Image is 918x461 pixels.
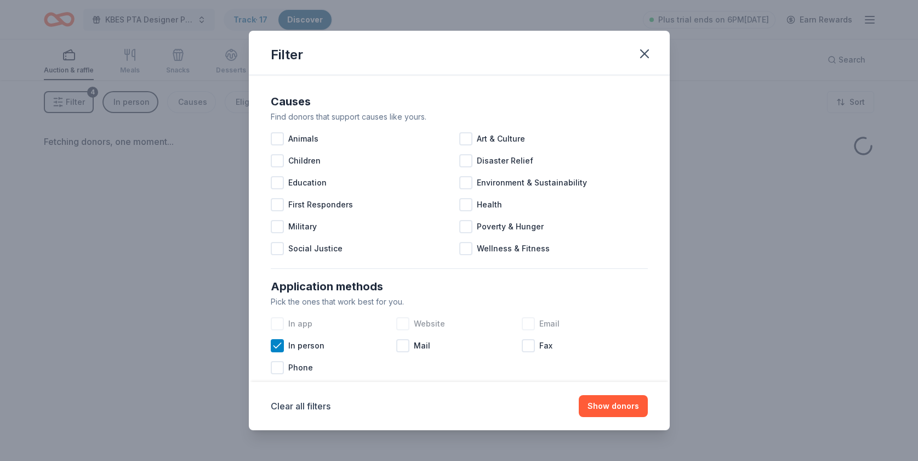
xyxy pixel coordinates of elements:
div: Filter [271,46,303,64]
span: Poverty & Hunger [477,220,544,233]
span: Environment & Sustainability [477,176,587,189]
div: Causes [271,93,648,110]
button: Clear all filters [271,400,330,413]
span: In person [288,339,324,352]
span: Education [288,176,327,189]
span: Military [288,220,317,233]
span: Disaster Relief [477,154,533,167]
span: Animals [288,132,318,145]
span: Fax [539,339,552,352]
div: Pick the ones that work best for you. [271,295,648,308]
span: Art & Culture [477,132,525,145]
button: Show donors [579,395,648,417]
span: First Responders [288,198,353,211]
span: Website [414,317,445,330]
span: Email [539,317,560,330]
span: Social Justice [288,242,343,255]
span: Health [477,198,502,211]
div: Find donors that support causes like yours. [271,110,648,123]
span: Children [288,154,321,167]
span: In app [288,317,312,330]
span: Mail [414,339,430,352]
span: Wellness & Fitness [477,242,550,255]
span: Phone [288,361,313,374]
div: Application methods [271,278,648,295]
